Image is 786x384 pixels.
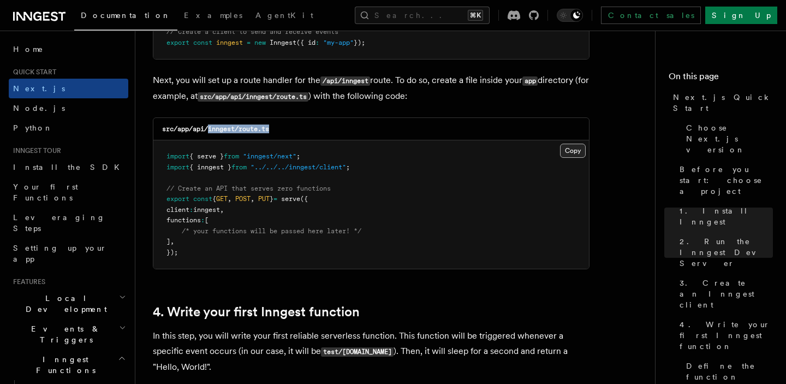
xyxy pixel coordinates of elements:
[13,44,44,55] span: Home
[205,216,209,224] span: [
[216,39,243,46] span: inngest
[162,125,269,133] code: src/app/api/inngest/route.ts
[601,7,701,24] a: Contact sales
[9,118,128,138] a: Python
[220,206,224,214] span: ,
[9,68,56,76] span: Quick start
[235,195,251,203] span: POST
[153,73,589,104] p: Next, you will set up a route handler for the route. To do so, create a file inside your director...
[166,249,178,256] span: });
[273,195,277,203] span: =
[560,144,586,158] button: Copy
[201,216,205,224] span: :
[675,232,773,273] a: 2. Run the Inngest Dev Server
[166,206,189,214] span: client
[224,152,239,160] span: from
[682,118,773,159] a: Choose Next.js version
[13,104,65,113] span: Node.js
[74,3,177,31] a: Documentation
[189,152,224,160] span: { serve }
[212,195,216,203] span: {
[170,238,174,245] span: ,
[166,163,189,171] span: import
[300,195,308,203] span: ({
[193,206,220,214] span: inngest
[9,39,128,59] a: Home
[198,92,308,102] code: src/app/api/inngest/route.ts
[189,163,231,171] span: { inngest }
[680,236,773,269] span: 2. Run the Inngest Dev Server
[675,315,773,356] a: 4. Write your first Inngest function
[251,163,346,171] span: "../../../inngest/client"
[193,195,212,203] span: const
[166,185,331,192] span: // Create an API that serves zero functions
[255,11,313,20] span: AgentKit
[680,205,773,227] span: 1. Install Inngest
[680,164,773,197] span: Before you start: choose a project
[166,238,170,245] span: ]
[216,195,228,203] span: GET
[270,195,273,203] span: }
[182,227,361,235] span: /* your functions will be passed here later! */
[9,319,128,350] button: Events & Triggers
[9,277,45,286] span: Features
[680,319,773,352] span: 4. Write your first Inngest function
[270,39,296,46] span: Inngest
[296,152,300,160] span: ;
[468,10,483,21] kbd: ⌘K
[675,273,773,315] a: 3. Create an Inngest client
[320,76,370,86] code: /api/inngest
[166,195,189,203] span: export
[281,195,300,203] span: serve
[9,293,119,315] span: Local Development
[522,76,538,86] code: app
[669,87,773,118] a: Next.js Quick Start
[323,39,354,46] span: "my-app"
[686,361,773,382] span: Define the function
[675,201,773,232] a: 1. Install Inngest
[680,277,773,310] span: 3. Create an Inngest client
[247,39,251,46] span: =
[315,39,319,46] span: :
[9,177,128,208] a: Your first Functions
[243,152,296,160] span: "inngest/next"
[258,195,270,203] span: PUT
[9,98,128,118] a: Node.js
[321,347,394,357] code: test/[DOMAIN_NAME]
[13,123,53,132] span: Python
[166,39,189,46] span: export
[251,195,254,203] span: ,
[184,11,242,20] span: Examples
[166,152,189,160] span: import
[557,9,583,22] button: Toggle dark mode
[193,39,212,46] span: const
[9,354,118,376] span: Inngest Functions
[355,7,490,24] button: Search...⌘K
[9,350,128,380] button: Inngest Functions
[9,323,119,345] span: Events & Triggers
[249,3,320,29] a: AgentKit
[9,288,128,319] button: Local Development
[9,208,128,238] a: Leveraging Steps
[228,195,231,203] span: ,
[166,28,338,36] span: // Create a client to send and receive events
[13,182,78,202] span: Your first Functions
[354,39,365,46] span: });
[13,213,105,233] span: Leveraging Steps
[81,11,171,20] span: Documentation
[675,159,773,201] a: Before you start: choose a project
[166,216,201,224] span: functions
[153,304,360,320] a: 4. Write your first Inngest function
[189,206,193,214] span: :
[673,92,773,114] span: Next.js Quick Start
[254,39,266,46] span: new
[346,163,350,171] span: ;
[9,79,128,98] a: Next.js
[13,84,65,93] span: Next.js
[9,157,128,177] a: Install the SDK
[177,3,249,29] a: Examples
[705,7,777,24] a: Sign Up
[686,122,773,155] span: Choose Next.js version
[13,163,126,172] span: Install the SDK
[153,328,589,375] p: In this step, you will write your first reliable serverless function. This function will be trigg...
